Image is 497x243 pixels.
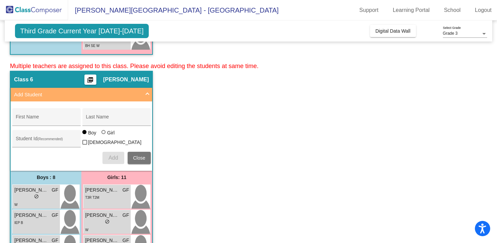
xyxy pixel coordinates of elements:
a: School [438,5,466,16]
mat-icon: picture_as_pdf [86,77,94,86]
span: W [85,228,88,232]
span: do_not_disturb_alt [34,194,39,199]
span: Close [133,155,145,161]
button: Print Students Details [84,75,96,85]
span: [DEMOGRAPHIC_DATA] [88,138,142,146]
span: Multiple teachers are assigned to this class. Please avoid editing the students at same time. [10,63,258,69]
button: Close [128,152,151,164]
div: Add Student [11,101,152,171]
span: Grade 3 [443,31,458,36]
div: Girls: 11 [81,171,152,184]
a: Support [354,5,384,16]
span: T3R T2M [85,196,99,199]
span: W [14,203,17,207]
span: Digital Data Wall [375,28,411,34]
span: Add [109,155,118,161]
div: Girl [107,129,115,136]
input: Student Id [16,139,77,144]
span: [PERSON_NAME] [14,212,48,219]
button: Add [102,152,124,164]
span: [PERSON_NAME] [85,187,119,194]
input: Last Name [86,117,147,122]
span: BH SE W [85,44,99,48]
span: GF [123,187,129,194]
a: Learning Portal [387,5,435,16]
input: First Name [16,117,77,122]
span: Class 6 [14,76,33,83]
span: Third Grade Current Year [DATE]-[DATE] [15,24,149,38]
span: [PERSON_NAME] [103,76,149,83]
mat-expansion-panel-header: Add Student [11,88,152,101]
span: [PERSON_NAME] [85,212,119,219]
span: do_not_disturb_alt [105,219,110,224]
span: [PERSON_NAME] [14,187,48,194]
span: GF [52,212,58,219]
span: GF [123,212,129,219]
div: Boy [88,129,96,136]
button: Digital Data Wall [370,25,416,37]
div: Boys : 8 [11,171,81,184]
span: [PERSON_NAME][GEOGRAPHIC_DATA] - [GEOGRAPHIC_DATA] [68,5,279,16]
mat-panel-title: Add Student [14,91,141,99]
a: Logout [469,5,497,16]
span: IEP B [14,221,23,225]
span: GF [52,187,58,194]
